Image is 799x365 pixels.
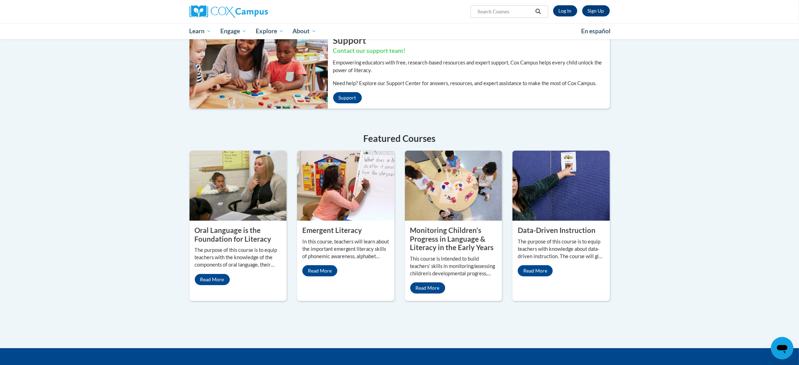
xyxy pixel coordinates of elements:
[195,247,282,269] p: The purpose of this course is to equip teachers with the knowledge of the components of oral lang...
[333,92,362,103] a: Support
[288,23,321,39] a: About
[582,5,610,16] a: Register
[190,151,287,221] img: Oral Language is the Foundation for Literacy
[184,29,328,109] img: ...
[216,23,251,39] a: Engage
[512,151,610,221] img: Data-Driven Instruction
[771,337,793,359] iframe: Button to launch messaging window
[410,226,494,252] property: Monitoring Children’s Progress in Language & Literacy in the Early Years
[302,226,362,234] property: Emergent Literacy
[553,5,577,16] a: Log In
[518,226,595,234] property: Data-Driven Instruction
[185,23,216,39] a: Learn
[302,265,337,276] a: Read More
[190,132,610,145] h4: Featured Courses
[533,7,543,16] button: Search
[195,226,271,243] property: Oral Language is the Foundation for Literacy
[179,23,620,39] div: Main menu
[189,27,211,35] span: Learn
[190,5,268,18] img: Cox Campus
[195,274,230,285] a: Read More
[302,238,389,260] p: In this course, teachers will learn about the important emergent literacy skills of phonemic awar...
[333,47,610,55] h3: Contact our support team!
[581,27,611,35] span: En español
[410,255,497,277] p: This course is intended to build teachers’ skills in monitoring/assessing children’s developmenta...
[477,7,533,16] input: Search Courses
[333,80,610,87] p: Need help? Explore our Support Center for answers, resources, and expert assistance to make the m...
[333,59,610,74] p: Empowering educators with free, research-based resources and expert support, Cox Campus helps eve...
[190,5,323,18] a: Cox Campus
[251,23,288,39] a: Explore
[297,151,394,221] img: Emergent Literacy
[220,27,247,35] span: Engage
[518,265,553,276] a: Read More
[333,34,610,47] h2: Support
[410,282,445,294] a: Read More
[405,151,502,221] img: Monitoring Children’s Progress in Language & Literacy in the Early Years
[256,27,284,35] span: Explore
[577,24,615,39] a: En español
[292,27,316,35] span: About
[518,238,605,260] p: The purpose of this course is to equip teachers with knowledge about data-driven instruction. The...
